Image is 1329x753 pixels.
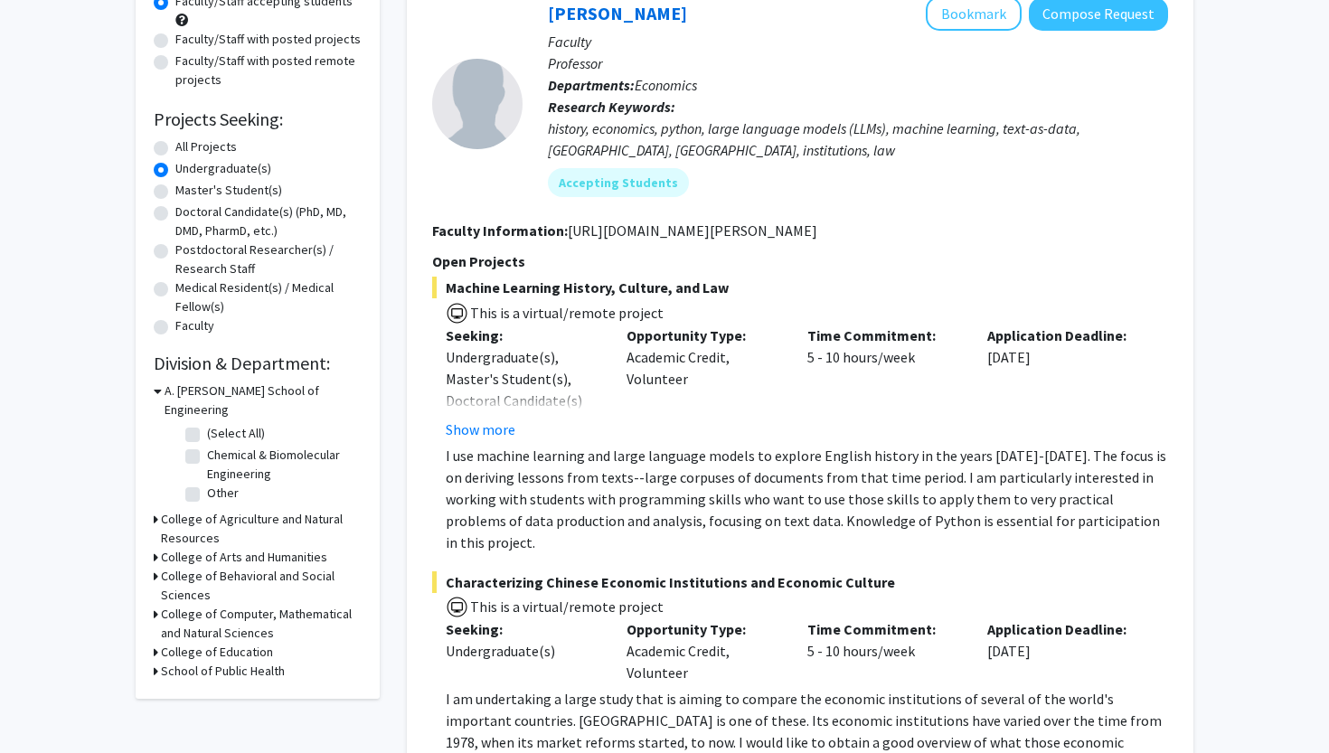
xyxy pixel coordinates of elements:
h2: Projects Seeking: [154,108,362,130]
div: 5 - 10 hours/week [794,325,975,440]
label: Postdoctoral Researcher(s) / Research Staff [175,240,362,278]
b: Departments: [548,76,635,94]
span: This is a virtual/remote project [468,304,664,322]
div: Academic Credit, Volunteer [613,618,794,683]
h3: College of Behavioral and Social Sciences [161,567,362,605]
label: All Projects [175,137,237,156]
span: Characterizing Chinese Economic Institutions and Economic Culture [432,571,1168,593]
p: Opportunity Type: [627,325,780,346]
b: Research Keywords: [548,98,675,116]
label: Faculty/Staff with posted projects [175,30,361,49]
div: 5 - 10 hours/week [794,618,975,683]
p: Professor [548,52,1168,74]
h3: College of Computer, Mathematical and Natural Sciences [161,605,362,643]
div: Academic Credit, Volunteer [613,325,794,440]
label: Undergraduate(s) [175,159,271,178]
label: Master's Student(s) [175,181,282,200]
b: Faculty Information: [432,221,568,240]
p: Opportunity Type: [627,618,780,640]
fg-read-more: [URL][DOMAIN_NAME][PERSON_NAME] [568,221,817,240]
p: Faculty [548,31,1168,52]
p: Time Commitment: [807,325,961,346]
h3: College of Agriculture and Natural Resources [161,510,362,548]
label: Faculty [175,316,214,335]
span: This is a virtual/remote project [468,598,664,616]
p: Time Commitment: [807,618,961,640]
label: (Select All) [207,424,265,443]
div: Undergraduate(s) [446,640,599,662]
p: Seeking: [446,618,599,640]
a: [PERSON_NAME] [548,2,687,24]
p: I use machine learning and large language models to explore English history in the years [DATE]-[... [446,445,1168,553]
mat-chip: Accepting Students [548,168,689,197]
button: Show more [446,419,515,440]
div: [DATE] [974,618,1155,683]
h2: Division & Department: [154,353,362,374]
iframe: Chat [14,672,77,739]
p: Application Deadline: [987,325,1141,346]
label: Doctoral Candidate(s) (PhD, MD, DMD, PharmD, etc.) [175,202,362,240]
div: Undergraduate(s), Master's Student(s), Doctoral Candidate(s) (PhD, MD, DMD, PharmD, etc.) [446,346,599,455]
h3: School of Public Health [161,662,285,681]
label: Chemical & Biomolecular Engineering [207,446,357,484]
label: Medical Resident(s) / Medical Fellow(s) [175,278,362,316]
div: [DATE] [974,325,1155,440]
label: Faculty/Staff with posted remote projects [175,52,362,89]
span: Machine Learning History, Culture, and Law [432,277,1168,298]
h3: College of Arts and Humanities [161,548,327,567]
span: Economics [635,76,697,94]
label: Other [207,484,239,503]
h3: A. [PERSON_NAME] School of Engineering [165,381,362,419]
p: Open Projects [432,250,1168,272]
div: history, economics, python, large language models (LLMs), machine learning, text-as-data, [GEOGRA... [548,118,1168,161]
p: Application Deadline: [987,618,1141,640]
p: Seeking: [446,325,599,346]
h3: College of Education [161,643,273,662]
